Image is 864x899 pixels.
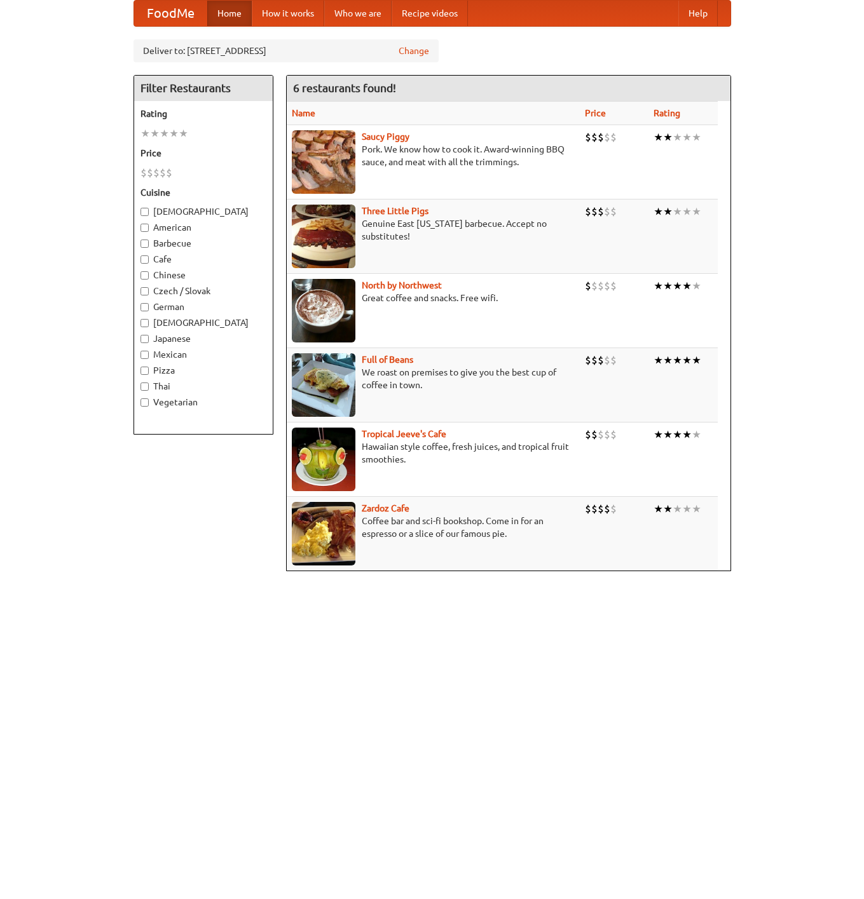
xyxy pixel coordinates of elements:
img: zardoz.jpg [292,502,355,565]
li: $ [598,130,604,144]
li: ★ [682,130,692,144]
p: Coffee bar and sci-fi bookshop. Come in for an espresso or a slice of our famous pie. [292,515,575,540]
li: ★ [663,205,673,219]
li: $ [585,502,591,516]
a: How it works [252,1,324,26]
a: Zardoz Cafe [362,503,409,513]
li: $ [585,130,591,144]
a: Name [292,108,315,118]
a: Change [399,44,429,57]
img: jeeves.jpg [292,428,355,491]
li: ★ [692,205,701,219]
label: [DEMOGRAPHIC_DATA] [141,205,266,218]
li: $ [610,205,617,219]
li: $ [604,428,610,442]
li: $ [591,353,598,367]
li: $ [610,428,617,442]
li: ★ [673,502,682,516]
img: beans.jpg [292,353,355,417]
li: ★ [663,502,673,516]
label: German [141,301,266,313]
a: FoodMe [134,1,207,26]
li: $ [166,166,172,180]
li: ★ [692,130,701,144]
li: $ [147,166,153,180]
p: Hawaiian style coffee, fresh juices, and tropical fruit smoothies. [292,440,575,466]
li: $ [141,166,147,180]
a: North by Northwest [362,280,442,290]
li: ★ [692,353,701,367]
a: Home [207,1,252,26]
label: Barbecue [141,237,266,250]
li: $ [160,166,166,180]
img: north.jpg [292,279,355,342]
li: $ [604,502,610,516]
label: Japanese [141,332,266,345]
li: ★ [150,126,160,140]
li: ★ [663,353,673,367]
li: $ [591,279,598,293]
li: ★ [682,428,692,442]
li: ★ [141,126,150,140]
a: Saucy Piggy [362,132,409,142]
label: Pizza [141,364,266,377]
input: American [141,224,149,232]
li: $ [598,279,604,293]
div: Deliver to: [STREET_ADDRESS] [134,39,439,62]
ng-pluralize: 6 restaurants found! [293,82,396,94]
li: $ [153,166,160,180]
li: ★ [654,353,663,367]
a: Price [585,108,606,118]
li: $ [604,130,610,144]
label: American [141,221,266,234]
h5: Price [141,147,266,159]
li: $ [604,279,610,293]
h4: Filter Restaurants [134,76,273,101]
li: $ [591,205,598,219]
li: ★ [692,279,701,293]
input: Vegetarian [141,398,149,407]
li: ★ [673,279,682,293]
h5: Cuisine [141,186,266,199]
input: German [141,303,149,311]
li: ★ [682,353,692,367]
li: $ [591,502,598,516]
li: $ [585,353,591,367]
li: $ [604,205,610,219]
a: Who we are [324,1,392,26]
li: ★ [179,126,188,140]
li: $ [604,353,610,367]
p: We roast on premises to give you the best cup of coffee in town. [292,366,575,391]
li: $ [585,279,591,293]
label: [DEMOGRAPHIC_DATA] [141,316,266,329]
li: $ [610,353,617,367]
li: ★ [692,428,701,442]
p: Genuine East [US_STATE] barbecue. Accept no substitutes! [292,217,575,243]
li: ★ [673,428,682,442]
label: Thai [141,380,266,393]
a: Rating [654,108,680,118]
p: Pork. We know how to cook it. Award-winning BBQ sauce, and meat with all the trimmings. [292,143,575,168]
b: Tropical Jeeve's Cafe [362,429,446,439]
a: Three Little Pigs [362,206,429,216]
li: $ [585,428,591,442]
li: ★ [682,502,692,516]
p: Great coffee and snacks. Free wifi. [292,292,575,304]
a: Full of Beans [362,355,413,365]
input: Japanese [141,335,149,343]
input: Chinese [141,271,149,280]
li: ★ [654,130,663,144]
h5: Rating [141,107,266,120]
li: $ [591,130,598,144]
input: Thai [141,382,149,391]
li: $ [598,428,604,442]
li: $ [585,205,591,219]
input: [DEMOGRAPHIC_DATA] [141,208,149,216]
img: littlepigs.jpg [292,205,355,268]
li: ★ [682,279,692,293]
label: Czech / Slovak [141,285,266,297]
